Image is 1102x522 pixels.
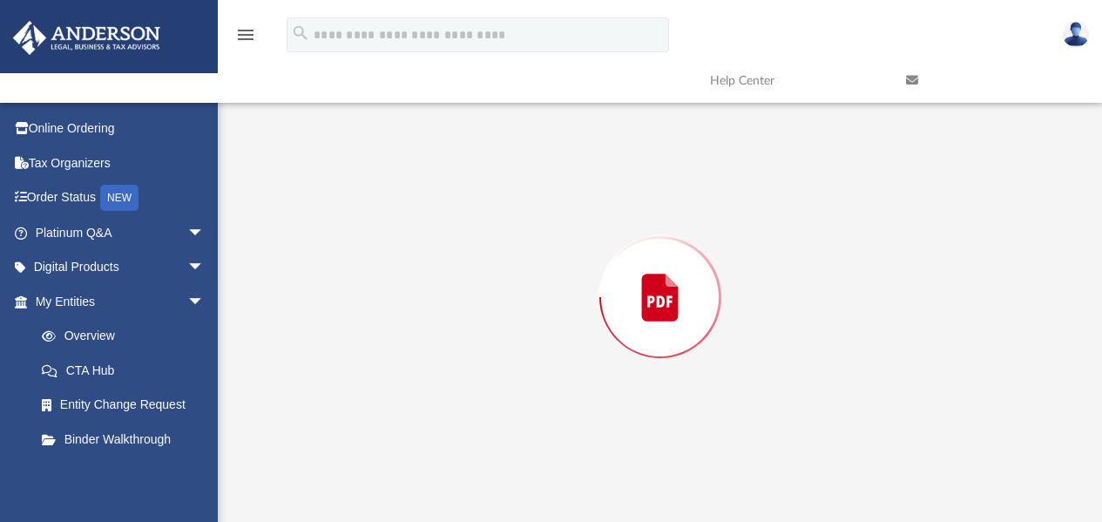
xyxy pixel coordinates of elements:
[12,146,231,180] a: Tax Organizers
[235,24,256,45] i: menu
[187,250,222,286] span: arrow_drop_down
[12,250,231,285] a: Digital Productsarrow_drop_down
[24,353,231,388] a: CTA Hub
[24,422,231,457] a: Binder Walkthrough
[291,24,310,43] i: search
[24,388,231,423] a: Entity Change Request
[1063,22,1089,47] img: User Pic
[187,215,222,251] span: arrow_drop_down
[697,46,893,115] a: Help Center
[12,180,231,216] a: Order StatusNEW
[24,457,222,491] a: My Blueprint
[187,284,222,320] span: arrow_drop_down
[235,33,256,45] a: menu
[100,185,139,211] div: NEW
[12,215,231,250] a: Platinum Q&Aarrow_drop_down
[8,21,166,55] img: Anderson Advisors Platinum Portal
[24,319,231,354] a: Overview
[12,284,231,319] a: My Entitiesarrow_drop_down
[12,112,231,146] a: Online Ordering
